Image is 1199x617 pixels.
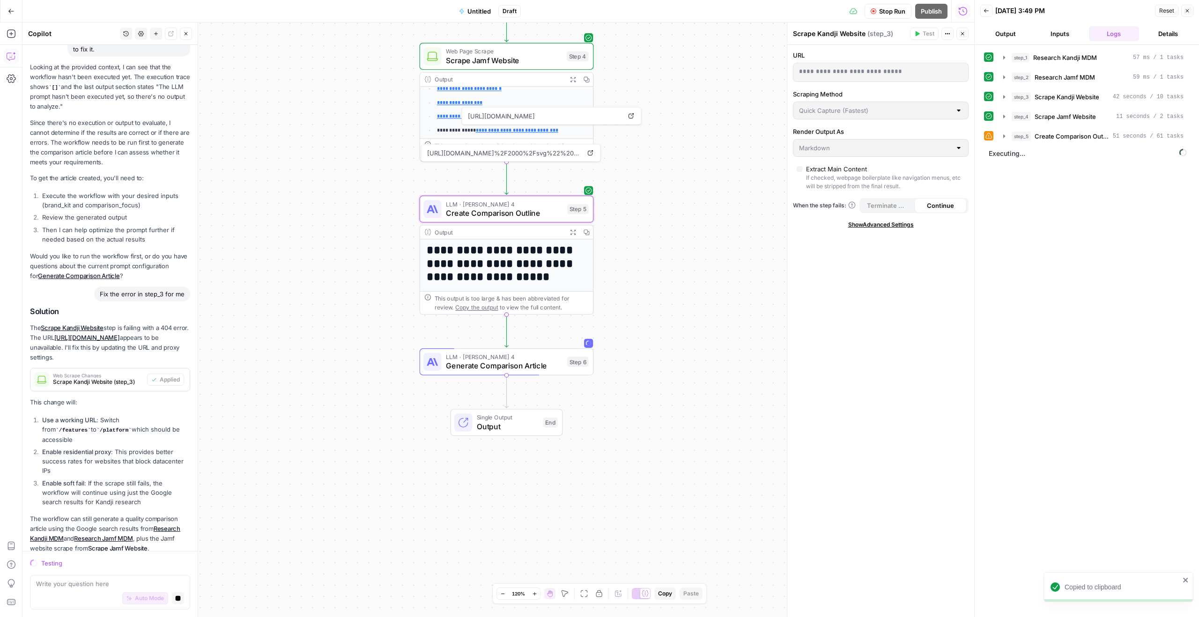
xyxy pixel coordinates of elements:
input: Extract Main ContentIf checked, webpage boilerplate like navigation menus, etc will be stripped f... [797,166,802,172]
code: /features [56,427,91,433]
p: Looking at the provided context, I can see that the workflow hasn't been executed yet. The execut... [30,62,190,112]
h2: Solution [30,307,190,316]
span: Copy the output [455,304,498,310]
span: step_2 [1012,73,1031,82]
div: Extract Main Content [806,164,867,174]
div: Fix the error in step_3 for me [94,286,190,301]
span: Show Advanced Settings [848,220,914,229]
li: : This provides better success rates for websites that block datacenter IPs [40,447,190,475]
span: Paste [683,589,699,598]
span: Continue [927,201,954,210]
div: LLM · [PERSON_NAME] 4Generate Comparison ArticleStep 6 [420,348,594,375]
span: Research Kandji MDM [1033,53,1097,62]
span: [URL][DOMAIN_NAME]%2F2000%2Fsvg%22%20width%3D%2242%22%20height%3D%2230%22%20fill%3D%22%23000%22%2... [425,145,583,162]
span: step_5 [1012,132,1031,141]
p: Would you like to run the workflow first, or do you have questions about the current prompt confi... [30,251,190,281]
span: LLM · [PERSON_NAME] 4 [446,352,563,361]
span: Auto Mode [135,594,164,602]
span: Create Comparison Outline [446,207,563,219]
a: Scrape Kandji Website [41,324,104,331]
span: step_3 [1012,92,1031,102]
span: Scrape Kandji Website [1035,92,1099,102]
div: Copilot [28,29,117,38]
span: Copy [658,589,672,598]
span: Output [477,421,539,432]
button: Details [1143,26,1193,41]
span: 11 seconds / 2 tasks [1116,112,1184,121]
div: This output is too large & has been abbreviated for review. to view the full content. [435,294,589,312]
code: [] [49,85,61,90]
g: Edge from step_4 to step_5 [505,162,508,195]
div: This output is too large & has been abbreviated for review. to view the full content. [435,141,589,159]
strong: Enable residential proxy [42,448,111,455]
div: Single OutputOutputEnd [420,409,594,436]
div: If checked, webpage boilerplate like navigation menus, etc will be stripped from the final result. [806,174,965,191]
button: Inputs [1035,26,1085,41]
button: close [1183,576,1189,584]
button: Logs [1089,26,1140,41]
button: 11 seconds / 2 tasks [998,109,1189,124]
span: ( step_3 ) [867,29,893,38]
span: [URL][DOMAIN_NAME] [466,108,623,125]
p: To get the article created, you'll need to: [30,173,190,183]
li: : If the scrape still fails, the workflow will continue using just the Google search results for ... [40,478,190,507]
li: Review the generated output [40,213,190,222]
a: Research Jamf MDM [74,535,133,542]
div: Output [435,228,563,236]
span: Single Output [477,413,539,422]
span: Create Comparison Outline [1035,132,1109,141]
button: Reset [1155,5,1178,17]
span: Untitled [467,7,491,16]
input: Markdown [799,143,951,153]
strong: Enable soft fail [42,479,84,487]
button: Untitled [453,4,496,19]
button: 57 ms / 1 tasks [998,50,1189,65]
span: 51 seconds / 61 tasks [1113,132,1184,140]
button: Test [910,28,939,40]
span: Applied [160,375,180,384]
g: Edge from step_6 to end [505,375,508,408]
p: Since there's no execution or output to evaluate, I cannot determine if the results are correct o... [30,118,190,168]
span: Executing... [986,146,1190,161]
button: Paste [680,588,703,600]
span: Scrape Jamf Website [446,55,562,66]
code: /platform [96,427,132,433]
a: When the step fails: [793,201,856,210]
li: Then I can help optimize the prompt further if needed based on the actual results [40,225,190,244]
div: End [543,418,557,428]
div: Testing [41,558,190,568]
span: Web Page Scrape [446,47,562,56]
button: 59 ms / 1 tasks [998,70,1189,85]
div: Output [435,75,563,84]
li: Execute the workflow with your desired inputs (brand_kit and comparison_focus) [40,191,190,210]
button: Terminate Workflow [861,198,914,213]
span: Terminate Workflow [867,201,909,210]
span: Scrape Jamf Website [1035,112,1096,121]
a: Scrape Jamf Website [88,544,148,552]
button: Output [980,26,1031,41]
span: step_4 [1012,112,1031,121]
span: Scrape Kandji Website (step_3) [53,378,143,386]
div: Copied to clipboard [1065,582,1180,592]
span: Research Jamf MDM [1035,73,1095,82]
span: Web Scrape Changes [53,373,143,378]
span: LLM · [PERSON_NAME] 4 [446,199,563,208]
span: Reset [1159,7,1174,15]
span: step_1 [1012,53,1029,62]
span: 120% [512,590,525,597]
span: Draft [503,7,517,15]
label: URL [793,51,969,60]
button: Auto Mode [122,592,168,604]
div: Scrape Kandji Website [793,29,907,38]
span: Publish [921,7,942,16]
li: : Switch from to which should be accessible [40,415,190,444]
p: This change will: [30,397,190,407]
span: 57 ms / 1 tasks [1133,53,1184,62]
div: Step 4 [567,51,589,61]
g: Edge from step_5 to step_6 [505,315,508,347]
div: Step 6 [567,357,589,367]
button: Stop Run [865,4,911,19]
span: Test [923,29,934,38]
strong: Use a working URL [42,416,96,424]
button: Applied [147,374,184,386]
